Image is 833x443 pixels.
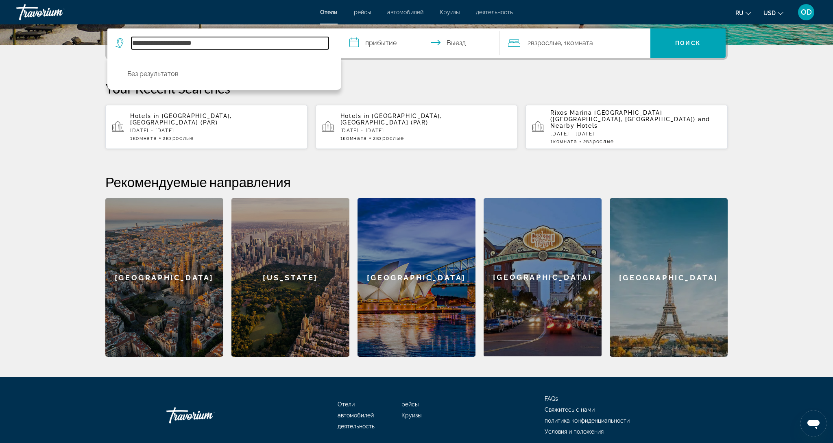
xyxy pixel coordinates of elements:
a: Travorium [16,2,98,23]
a: Paris[GEOGRAPHIC_DATA] [610,198,728,357]
span: Комната [567,39,593,47]
a: Круизы [440,9,460,15]
a: политика конфиденциальности [545,417,630,424]
p: Your Recent Searches [105,80,728,96]
span: 2 [163,135,194,141]
input: Search hotel destination [131,37,329,49]
span: Взрослые [166,135,194,141]
div: [GEOGRAPHIC_DATA] [105,198,223,357]
button: User Menu [796,4,817,21]
a: Barcelona[GEOGRAPHIC_DATA] [105,198,223,357]
a: FAQs [545,395,558,402]
button: Search [650,28,726,58]
p: [DATE] - [DATE] [130,128,301,133]
span: OD [801,8,812,16]
span: [GEOGRAPHIC_DATA], [GEOGRAPHIC_DATA] (PAR) [340,113,442,126]
button: Select check in and out date [341,28,500,58]
span: , 1 [561,37,593,49]
a: Свяжитесь с нами [545,406,595,413]
span: Hotels in [340,113,370,119]
button: Change language [735,7,751,19]
a: Sydney[GEOGRAPHIC_DATA] [358,198,475,357]
span: Комната [343,135,367,141]
a: деятельность [476,9,513,15]
div: Search widget [107,28,726,58]
button: Rixos Marina [GEOGRAPHIC_DATA] ([GEOGRAPHIC_DATA], [GEOGRAPHIC_DATA]) and Nearby Hotels[DATE] - [... [526,105,728,149]
span: and Nearby Hotels [550,116,710,129]
span: Взрослые [531,39,561,47]
p: [DATE] - [DATE] [340,128,511,133]
a: Отели [338,401,355,408]
span: USD [763,10,776,16]
a: Круизы [401,412,421,419]
span: 1 [550,139,577,144]
span: Комната [133,135,157,141]
span: 1 [130,135,157,141]
span: 2 [528,37,561,49]
p: [DATE] - [DATE] [550,131,721,137]
span: 1 [340,135,367,141]
span: Поиск [675,40,701,46]
span: 2 [373,135,404,141]
a: Go Home [166,403,248,428]
div: [GEOGRAPHIC_DATA] [358,198,475,357]
div: [US_STATE] [231,198,349,357]
h2: Рекомендуемые направления [105,174,728,190]
button: Travelers: 2 adults, 0 children [500,28,650,58]
button: Change currency [763,7,783,19]
a: автомобилей [338,412,374,419]
span: Взрослые [376,135,404,141]
button: Hotels in [GEOGRAPHIC_DATA], [GEOGRAPHIC_DATA] (PAR)[DATE] - [DATE]1Комната2Взрослые [105,105,307,149]
button: Hotels in [GEOGRAPHIC_DATA], [GEOGRAPHIC_DATA] (PAR)[DATE] - [DATE]1Комната2Взрослые [316,105,518,149]
a: Отели [320,9,338,15]
span: Hotels in [130,113,159,119]
iframe: Schaltfläche zum Öffnen des Messaging-Fensters [800,410,826,436]
a: San Diego[GEOGRAPHIC_DATA] [484,198,602,357]
span: [GEOGRAPHIC_DATA], [GEOGRAPHIC_DATA] (PAR) [130,113,232,126]
div: [GEOGRAPHIC_DATA] [610,198,728,357]
a: New York[US_STATE] [231,198,349,357]
div: Destination search results [107,56,341,90]
span: 2 [583,139,614,144]
p: Без результатов [127,68,179,80]
div: [GEOGRAPHIC_DATA] [484,198,602,356]
span: ru [735,10,744,16]
span: Rixos Marina [GEOGRAPHIC_DATA] ([GEOGRAPHIC_DATA], [GEOGRAPHIC_DATA]) [550,109,696,122]
span: Взрослые [586,139,614,144]
a: Условия и положения [545,428,604,435]
a: рейсы [354,9,371,15]
span: Комната [553,139,578,144]
a: рейсы [401,401,419,408]
a: деятельность [338,423,375,430]
a: автомобилей [387,9,423,15]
